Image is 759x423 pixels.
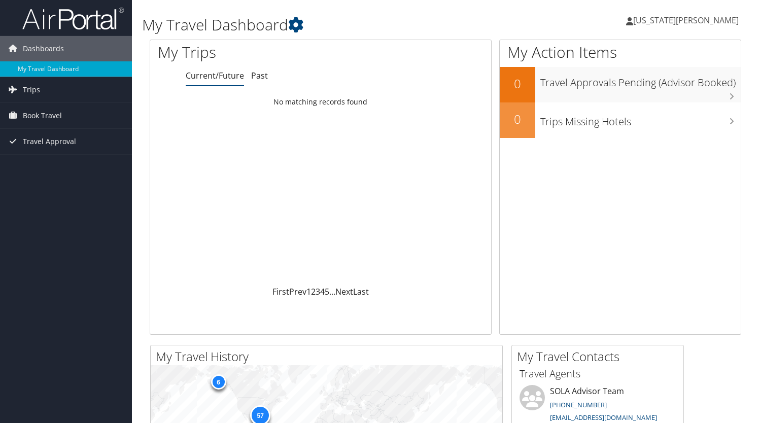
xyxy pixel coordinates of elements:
[626,5,749,36] a: [US_STATE][PERSON_NAME]
[272,286,289,297] a: First
[500,75,535,92] h2: 0
[22,7,124,30] img: airportal-logo.png
[500,111,535,128] h2: 0
[353,286,369,297] a: Last
[23,36,64,61] span: Dashboards
[500,102,741,138] a: 0Trips Missing Hotels
[306,286,311,297] a: 1
[500,67,741,102] a: 0Travel Approvals Pending (Advisor Booked)
[289,286,306,297] a: Prev
[142,14,546,36] h1: My Travel Dashboard
[500,42,741,63] h1: My Action Items
[316,286,320,297] a: 3
[540,110,741,129] h3: Trips Missing Hotels
[540,70,741,90] h3: Travel Approvals Pending (Advisor Booked)
[520,367,676,381] h3: Travel Agents
[329,286,335,297] span: …
[517,348,683,365] h2: My Travel Contacts
[156,348,502,365] h2: My Travel History
[311,286,316,297] a: 2
[320,286,325,297] a: 4
[335,286,353,297] a: Next
[23,129,76,154] span: Travel Approval
[211,374,226,390] div: 6
[251,70,268,81] a: Past
[550,413,657,422] a: [EMAIL_ADDRESS][DOMAIN_NAME]
[186,70,244,81] a: Current/Future
[633,15,739,26] span: [US_STATE][PERSON_NAME]
[550,400,607,409] a: [PHONE_NUMBER]
[150,93,491,111] td: No matching records found
[325,286,329,297] a: 5
[23,103,62,128] span: Book Travel
[158,42,341,63] h1: My Trips
[23,77,40,102] span: Trips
